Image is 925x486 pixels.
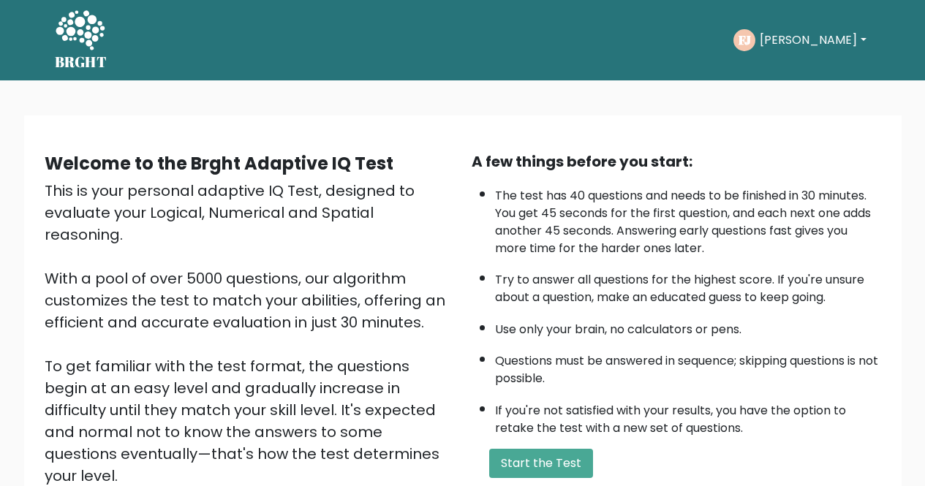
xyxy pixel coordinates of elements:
[495,264,881,306] li: Try to answer all questions for the highest score. If you're unsure about a question, make an edu...
[739,31,751,48] text: FJ
[489,449,593,478] button: Start the Test
[495,395,881,437] li: If you're not satisfied with your results, you have the option to retake the test with a new set ...
[45,151,393,175] b: Welcome to the Brght Adaptive IQ Test
[495,345,881,387] li: Questions must be answered in sequence; skipping questions is not possible.
[495,180,881,257] li: The test has 40 questions and needs to be finished in 30 minutes. You get 45 seconds for the firs...
[472,151,881,172] div: A few things before you start:
[55,53,107,71] h5: BRGHT
[755,31,870,50] button: [PERSON_NAME]
[55,6,107,75] a: BRGHT
[495,314,881,338] li: Use only your brain, no calculators or pens.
